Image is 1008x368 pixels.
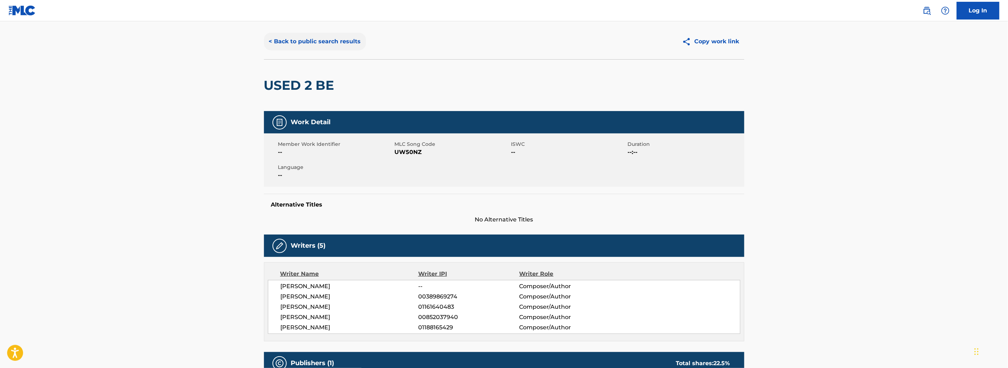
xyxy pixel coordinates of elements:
h5: Work Detail [291,118,331,126]
span: 01188165429 [418,323,519,332]
span: -- [418,282,519,291]
span: [PERSON_NAME] [281,292,419,301]
span: [PERSON_NAME] [281,313,419,322]
button: Copy work link [677,33,744,50]
img: search [923,6,931,15]
span: ISWC [511,141,626,148]
h5: Writers (5) [291,242,326,250]
img: Copy work link [682,37,695,46]
div: Writer Name [280,270,419,278]
span: Duration [628,141,743,148]
span: Composer/Author [519,282,611,291]
span: No Alternative Titles [264,215,744,224]
span: MLC Song Code [395,141,510,148]
span: --:-- [628,148,743,156]
iframe: Chat Widget [972,334,1008,368]
div: Writer Role [519,270,611,278]
h5: Publishers (1) [291,359,334,367]
span: -- [278,148,393,156]
span: Composer/Author [519,292,611,301]
span: -- [278,171,393,180]
h2: USED 2 BE [264,77,338,93]
a: Log In [957,2,999,20]
img: help [941,6,950,15]
div: Total shares: [676,359,730,368]
h5: Alternative Titles [271,201,737,208]
span: Member Work Identifier [278,141,393,148]
span: 22.5 % [714,360,730,367]
div: Help [938,4,953,18]
span: 00852037940 [418,313,519,322]
div: Drag [975,341,979,362]
span: Language [278,164,393,171]
span: UW50NZ [395,148,510,156]
span: [PERSON_NAME] [281,282,419,291]
span: [PERSON_NAME] [281,323,419,332]
img: Writers [275,242,284,250]
img: Work Detail [275,118,284,127]
img: Publishers [275,359,284,368]
img: MLC Logo [9,5,36,16]
span: Composer/Author [519,323,611,332]
div: Writer IPI [418,270,519,278]
span: 01161640483 [418,303,519,311]
span: [PERSON_NAME] [281,303,419,311]
span: Composer/Author [519,303,611,311]
button: < Back to public search results [264,33,366,50]
span: 00389869274 [418,292,519,301]
span: -- [511,148,626,156]
span: Composer/Author [519,313,611,322]
a: Public Search [920,4,934,18]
